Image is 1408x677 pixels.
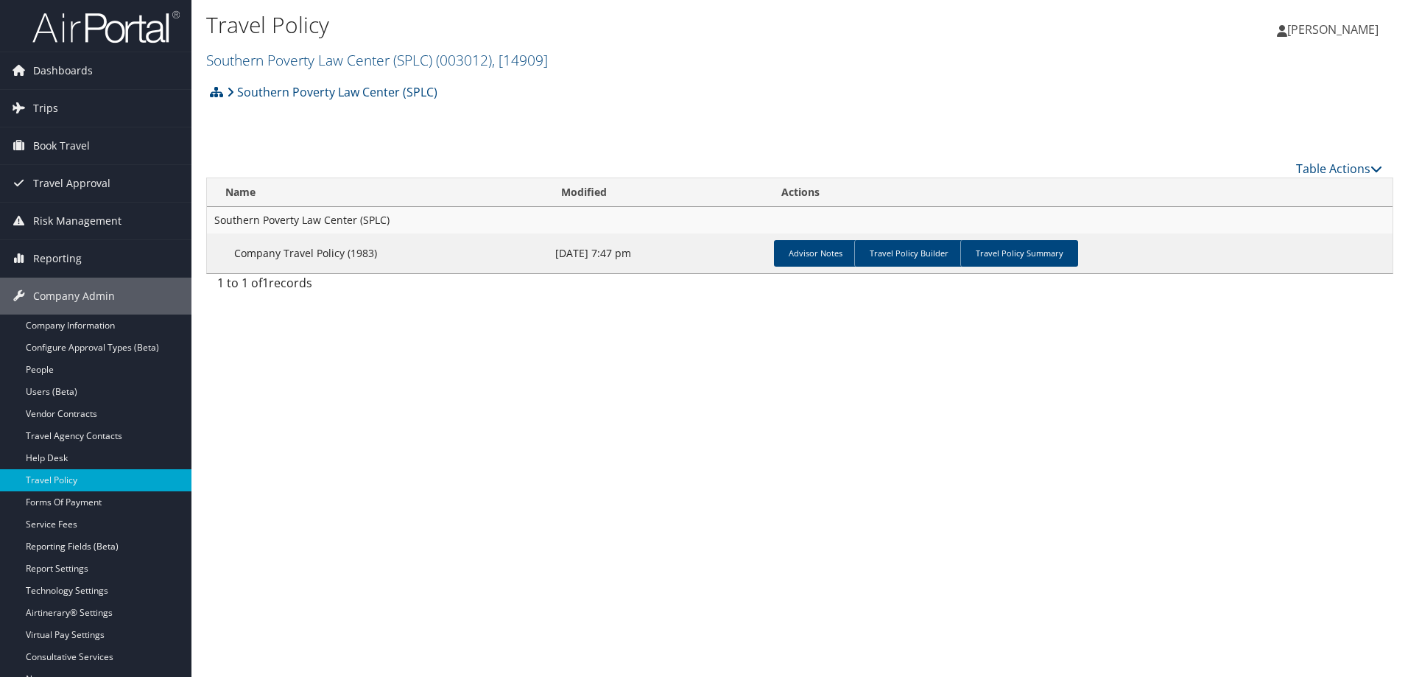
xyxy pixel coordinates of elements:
[33,90,58,127] span: Trips
[206,10,998,41] h1: Travel Policy
[217,274,492,299] div: 1 to 1 of records
[548,178,767,207] th: Modified: activate to sort column ascending
[33,127,90,164] span: Book Travel
[960,240,1078,267] a: Travel Policy Summary
[207,178,548,207] th: Name: activate to sort column ascending
[436,50,492,70] span: ( 003012 )
[768,178,1393,207] th: Actions
[33,165,110,202] span: Travel Approval
[1296,161,1382,177] a: Table Actions
[854,240,963,267] a: Travel Policy Builder
[33,203,122,239] span: Risk Management
[33,278,115,315] span: Company Admin
[206,50,548,70] a: Southern Poverty Law Center (SPLC)
[207,234,548,273] td: Company Travel Policy (1983)
[492,50,548,70] span: , [ 14909 ]
[227,77,437,107] a: Southern Poverty Law Center (SPLC)
[32,10,180,44] img: airportal-logo.png
[33,52,93,89] span: Dashboards
[548,234,767,273] td: [DATE] 7:47 pm
[33,240,82,277] span: Reporting
[262,275,269,291] span: 1
[1287,21,1379,38] span: [PERSON_NAME]
[774,240,857,267] a: Advisor Notes
[207,207,1393,234] td: Southern Poverty Law Center (SPLC)
[1277,7,1393,52] a: [PERSON_NAME]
